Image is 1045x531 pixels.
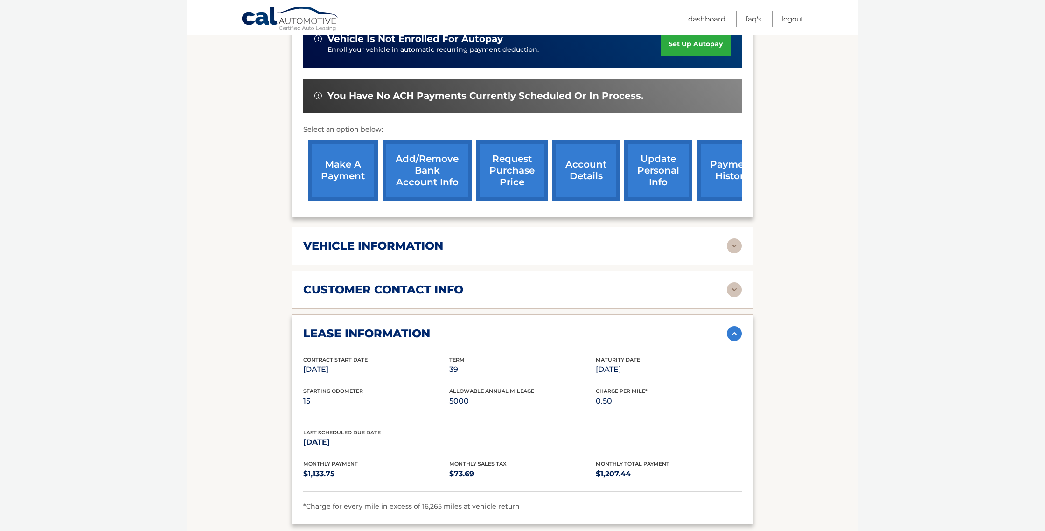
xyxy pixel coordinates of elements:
[383,140,472,201] a: Add/Remove bank account info
[596,356,640,363] span: Maturity Date
[303,124,742,135] p: Select an option below:
[596,461,669,467] span: Monthly Total Payment
[596,388,648,394] span: Charge Per Mile*
[303,468,449,481] p: $1,133.75
[476,140,548,201] a: request purchase price
[314,35,322,42] img: alert-white.svg
[303,356,368,363] span: Contract Start Date
[308,140,378,201] a: make a payment
[303,388,363,394] span: Starting Odometer
[303,429,381,436] span: Last Scheduled Due Date
[745,11,761,27] a: FAQ's
[303,395,449,408] p: 15
[449,356,465,363] span: Term
[697,140,767,201] a: payment history
[624,140,692,201] a: update personal info
[727,282,742,297] img: accordion-rest.svg
[327,33,503,45] span: vehicle is not enrolled for autopay
[552,140,620,201] a: account details
[303,363,449,376] p: [DATE]
[661,32,731,56] a: set up autopay
[781,11,804,27] a: Logout
[449,468,595,481] p: $73.69
[303,502,520,510] span: *Charge for every mile in excess of 16,265 miles at vehicle return
[241,6,339,33] a: Cal Automotive
[596,395,742,408] p: 0.50
[303,239,443,253] h2: vehicle information
[449,395,595,408] p: 5000
[327,45,661,55] p: Enroll your vehicle in automatic recurring payment deduction.
[727,238,742,253] img: accordion-rest.svg
[596,468,742,481] p: $1,207.44
[303,283,463,297] h2: customer contact info
[688,11,725,27] a: Dashboard
[303,436,449,449] p: [DATE]
[449,388,534,394] span: Allowable Annual Mileage
[314,92,322,99] img: alert-white.svg
[727,326,742,341] img: accordion-active.svg
[449,363,595,376] p: 39
[596,363,742,376] p: [DATE]
[303,327,430,341] h2: lease information
[449,461,507,467] span: Monthly Sales Tax
[327,90,643,102] span: You have no ACH payments currently scheduled or in process.
[303,461,358,467] span: Monthly Payment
